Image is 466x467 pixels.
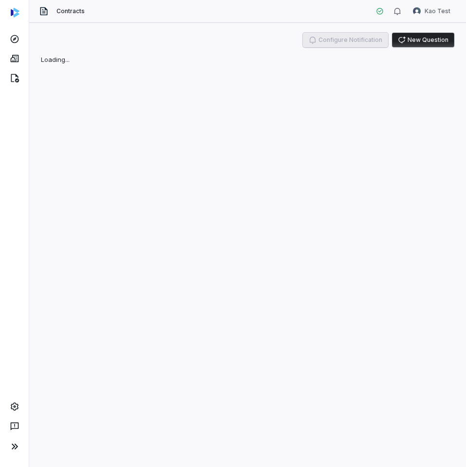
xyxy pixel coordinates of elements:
[11,8,19,18] img: svg%3e
[392,33,454,47] button: New Question
[425,7,450,15] span: Kao Test
[407,4,456,19] button: Kao Test avatarKao Test
[413,7,421,15] img: Kao Test avatar
[56,7,85,15] span: Contracts
[41,55,454,65] div: Loading...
